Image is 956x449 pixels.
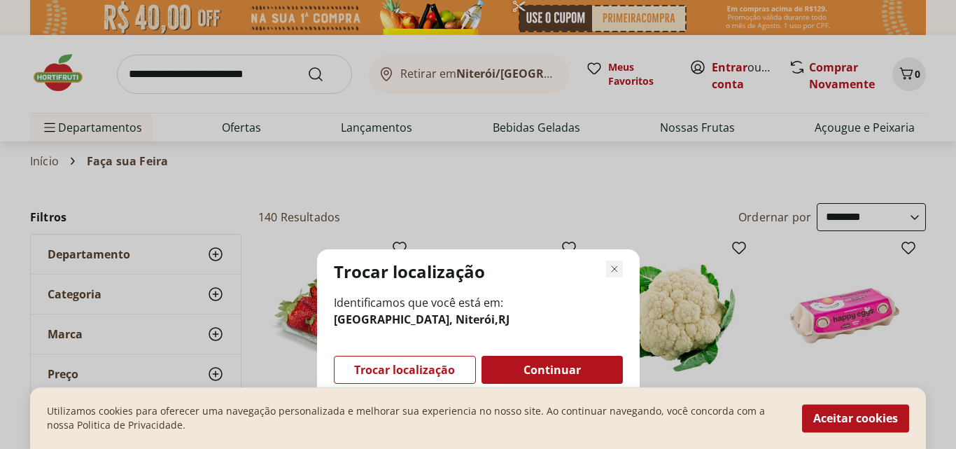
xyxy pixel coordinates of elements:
[334,356,476,384] button: Trocar localização
[481,356,623,384] button: Continuar
[802,404,909,432] button: Aceitar cookies
[354,364,455,375] span: Trocar localização
[334,294,623,328] span: Identificamos que você está em:
[523,364,581,375] span: Continuar
[334,261,485,283] p: Trocar localização
[606,261,623,277] button: Fechar modal de regionalização
[334,312,509,327] b: [GEOGRAPHIC_DATA], Niterói , RJ
[47,404,785,432] p: Utilizamos cookies para oferecer uma navegação personalizada e melhorar sua experiencia no nosso ...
